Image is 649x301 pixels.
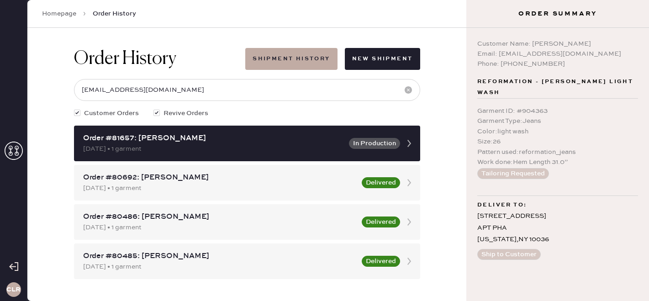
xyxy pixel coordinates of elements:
h3: CLR [6,286,21,293]
button: Delivered [362,177,400,188]
a: Homepage [42,9,76,18]
input: Search by order number, customer name, email or phone number [74,79,420,101]
button: In Production [349,138,400,149]
button: New Shipment [345,48,420,70]
iframe: Front Chat [606,260,645,299]
span: Revive Orders [164,108,208,118]
button: Ship to Customer [477,249,541,260]
div: [DATE] • 1 garment [83,262,356,272]
button: Tailoring Requested [477,168,549,179]
span: Customer Orders [84,108,139,118]
button: Delivered [362,256,400,267]
div: [DATE] • 1 garment [83,183,356,193]
button: Delivered [362,217,400,227]
div: [DATE] • 1 garment [83,144,343,154]
span: Order History [93,9,136,18]
div: Order #80486: [PERSON_NAME] [83,211,356,222]
div: Size : 26 [477,137,638,147]
div: Order #80692: [PERSON_NAME] [83,172,356,183]
div: Color : light wash [477,127,638,137]
h3: Order Summary [466,9,649,18]
div: Phone: [PHONE_NUMBER] [477,59,638,69]
div: Pattern used : reformation_jeans [477,147,638,157]
div: Work done : Hem Length 31.0” [477,157,638,167]
div: Garment Type : Jeans [477,116,638,126]
button: Shipment History [245,48,337,70]
div: Order #81657: [PERSON_NAME] [83,133,343,144]
div: [DATE] • 1 garment [83,222,356,232]
div: Order #80485: [PERSON_NAME] [83,251,356,262]
span: Deliver to: [477,200,527,211]
h1: Order History [74,48,176,70]
span: Reformation - [PERSON_NAME] light wash [477,76,638,98]
div: Customer Name: [PERSON_NAME] [477,39,638,49]
div: Garment ID : # 904363 [477,106,638,116]
div: Email: [EMAIL_ADDRESS][DOMAIN_NAME] [477,49,638,59]
div: [STREET_ADDRESS] APT PHA [US_STATE] , NY 10036 [477,211,638,245]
